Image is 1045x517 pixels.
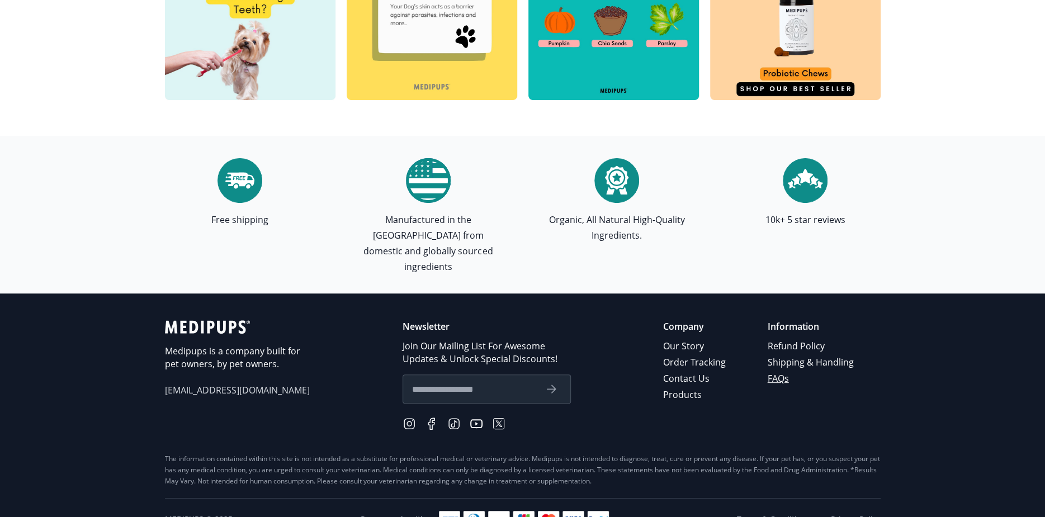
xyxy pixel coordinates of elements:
[165,384,310,397] span: [EMAIL_ADDRESS][DOMAIN_NAME]
[403,340,571,366] p: Join Our Mailing List For Awesome Updates & Unlock Special Discounts!
[353,212,503,274] p: Manufactured in the [GEOGRAPHIC_DATA] from domestic and globally sourced ingredients
[768,320,855,333] p: Information
[211,212,268,227] p: Free shipping
[542,212,692,243] p: Organic, All Natural High-Quality Ingredients.
[165,453,881,487] div: The information contained within this site is not intended as a substitute for professional medic...
[165,345,310,371] p: Medipups is a company built for pet owners, by pet owners.
[403,320,571,333] p: Newsletter
[663,371,727,387] a: Contact Us
[768,338,855,354] a: Refund Policy
[768,354,855,371] a: Shipping & Handling
[765,212,845,227] p: 10k+ 5 star reviews
[663,354,727,371] a: Order Tracking
[768,371,855,387] a: FAQs
[663,387,727,403] a: Products
[663,320,727,333] p: Company
[663,338,727,354] a: Our Story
